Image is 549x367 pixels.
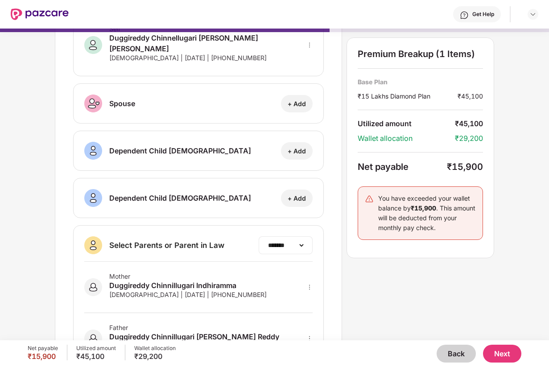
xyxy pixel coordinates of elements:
div: Premium Breakup (1 Items) [358,49,483,59]
div: Utilized amount [358,119,455,128]
img: svg+xml;base64,PHN2ZyB3aWR0aD0iNDAiIGhlaWdodD0iNDAiIHZpZXdCb3g9IjAgMCA0MCA0MCIgZmlsbD0ibm9uZSIgeG... [84,236,102,254]
div: Net payable [28,345,58,352]
span: more [306,284,313,290]
div: Utilized amount [76,345,116,352]
button: Next [483,345,521,363]
b: ₹15,900 [411,204,436,212]
span: more [306,42,313,48]
div: Wallet allocation [134,345,176,352]
div: Father [109,324,279,331]
img: svg+xml;base64,PHN2ZyB4bWxucz0iaHR0cDovL3d3dy53My5vcmcvMjAwMC9zdmciIHdpZHRoPSIyNCIgaGVpZ2h0PSIyNC... [365,194,374,203]
div: Net payable [358,161,447,172]
img: svg+xml;base64,PHN2ZyB3aWR0aD0iNDAiIGhlaWdodD0iNDAiIHZpZXdCb3g9IjAgMCA0MCA0MCIgZmlsbD0ibm9uZSIgeG... [84,36,102,54]
div: Wallet allocation [358,134,455,143]
div: Base Plan [358,78,483,86]
div: + Add [288,147,306,155]
div: ₹29,200 [134,352,176,361]
div: Mother [109,272,267,280]
div: ₹15 Lakhs Diamond Plan [358,91,458,101]
button: Back [437,345,476,363]
div: ₹15,900 [447,161,483,172]
div: [DEMOGRAPHIC_DATA] | [DATE] | [PHONE_NUMBER] [109,291,267,298]
div: ₹45,100 [455,119,483,128]
img: svg+xml;base64,PHN2ZyBpZD0iRHJvcGRvd24tMzJ4MzIiIHhtbG5zPSJodHRwOi8vd3d3LnczLm9yZy8yMDAwL3N2ZyIgd2... [529,11,537,18]
div: Get Help [472,11,494,18]
div: [DEMOGRAPHIC_DATA] | [DATE] | [PHONE_NUMBER] [109,54,306,62]
div: Duggireddy Chinnellugari [PERSON_NAME] [PERSON_NAME] [109,33,306,54]
div: ₹45,100 [458,91,483,101]
div: Duggireddy Chinnillugari Indhiramma [109,280,267,291]
img: svg+xml;base64,PHN2ZyB3aWR0aD0iNDAiIGhlaWdodD0iNDAiIHZpZXdCb3g9IjAgMCA0MCA0MCIgZmlsbD0ibm9uZSIgeG... [84,95,102,112]
div: ₹29,200 [455,134,483,143]
div: Select Parents or Parent in Law [109,240,224,250]
div: + Add [288,194,306,202]
span: more [306,335,313,342]
div: Dependent Child [DEMOGRAPHIC_DATA] [109,193,251,203]
div: ₹15,900 [28,352,58,361]
div: You have exceeded your wallet balance by . This amount will be deducted from your monthly pay check. [378,194,476,233]
div: + Add [288,99,306,108]
img: svg+xml;base64,PHN2ZyB3aWR0aD0iNDAiIGhlaWdodD0iNDAiIHZpZXdCb3g9IjAgMCA0MCA0MCIgZmlsbD0ibm9uZSIgeG... [84,189,102,207]
div: ₹45,100 [76,352,116,361]
img: New Pazcare Logo [11,8,69,20]
img: svg+xml;base64,PHN2ZyB3aWR0aD0iNDAiIGhlaWdodD0iNDAiIHZpZXdCb3g9IjAgMCA0MCA0MCIgZmlsbD0ibm9uZSIgeG... [84,330,102,347]
div: Dependent Child [DEMOGRAPHIC_DATA] [109,145,251,156]
img: svg+xml;base64,PHN2ZyB3aWR0aD0iNDAiIGhlaWdodD0iNDAiIHZpZXdCb3g9IjAgMCA0MCA0MCIgZmlsbD0ibm9uZSIgeG... [84,142,102,160]
div: Spouse [109,98,135,109]
div: Duggireddy Chinnillugari [PERSON_NAME] Reddy [109,331,279,342]
img: svg+xml;base64,PHN2ZyBpZD0iSGVscC0zMngzMiIgeG1sbnM9Imh0dHA6Ly93d3cudzMub3JnLzIwMDAvc3ZnIiB3aWR0aD... [460,11,469,20]
img: svg+xml;base64,PHN2ZyB3aWR0aD0iNDAiIGhlaWdodD0iNDAiIHZpZXdCb3g9IjAgMCA0MCA0MCIgZmlsbD0ibm9uZSIgeG... [84,278,102,296]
